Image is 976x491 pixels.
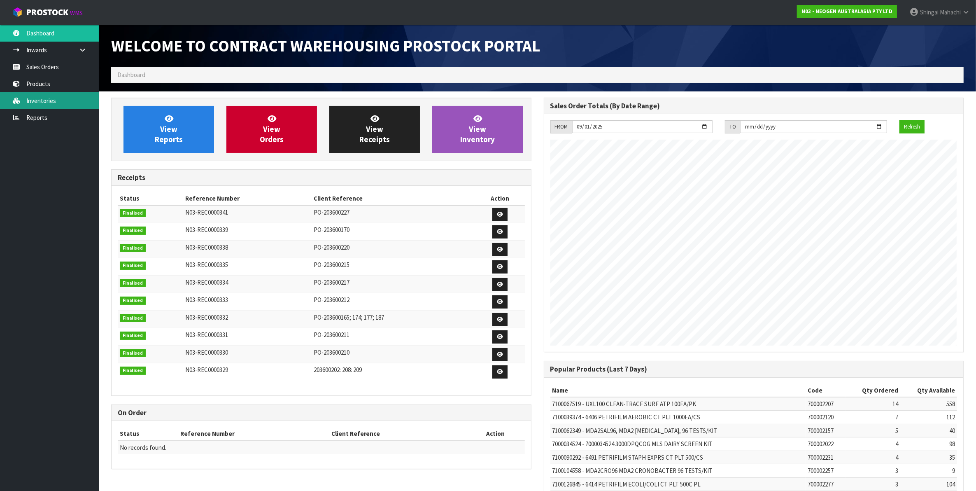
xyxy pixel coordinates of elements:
span: PO-203600170 [314,226,349,234]
span: ProStock [26,7,68,18]
td: 7100062349 - MDA2SAL96, MDA2 [MEDICAL_DATA], 96 TESTS/KIT [550,424,806,437]
a: ViewReports [123,106,214,153]
th: Status [118,427,178,440]
td: 700002120 [806,411,846,424]
span: N03-REC0000329 [185,366,228,374]
span: Finalised [120,279,146,288]
span: View Inventory [460,114,495,145]
h3: On Order [118,409,525,417]
td: 14 [846,397,900,411]
a: ViewOrders [226,106,317,153]
span: Shingai [920,8,939,16]
span: Finalised [120,244,146,253]
span: Finalised [120,297,146,305]
td: 7 [846,411,900,424]
span: Welcome to Contract Warehousing ProStock Portal [111,35,540,56]
span: PO-203600211 [314,331,349,339]
span: View Receipts [359,114,390,145]
h3: Popular Products (Last 7 Days) [550,365,957,373]
td: 4 [846,451,900,464]
span: Finalised [120,349,146,358]
td: 700002157 [806,424,846,437]
span: PO-203600165; 174; 177; 187 [314,313,384,321]
span: N03-REC0000332 [185,313,228,321]
th: Action [475,192,525,205]
span: View Reports [155,114,183,145]
span: N03-REC0000335 [185,261,228,269]
span: PO-203600212 [314,296,349,304]
td: 700002257 [806,464,846,477]
td: 7100126845 - 6414 PETRIFILM ECOLI/COLI CT PLT 500C PL [550,477,806,491]
span: Dashboard [117,71,145,79]
td: 4 [846,437,900,451]
td: 558 [900,397,957,411]
span: N03-REC0000334 [185,278,228,286]
a: ViewInventory [432,106,523,153]
th: Qty Available [900,384,957,397]
td: 700002207 [806,397,846,411]
td: 700002277 [806,477,846,491]
th: Client Reference [312,192,475,205]
td: 7100067519 - UXL100 CLEAN-TRACE SURF ATP 100EA/PK [550,397,806,411]
td: 7000034524 - 7000034524 3000DPQCOG MLS DAIRY SCREEN KIT [550,437,806,451]
span: Finalised [120,209,146,217]
span: Finalised [120,367,146,375]
h3: Sales Order Totals (By Date Range) [550,102,957,110]
td: 7100039374 - 6406 PETRIFILM AEROBIC CT PLT 1000EA/CS [550,411,806,424]
td: 104 [900,477,957,491]
span: 203600202: 208: 209 [314,366,362,374]
span: N03-REC0000338 [185,243,228,251]
th: Action [466,427,525,440]
th: Name [550,384,806,397]
small: WMS [70,9,83,17]
div: FROM [550,120,572,133]
th: Code [806,384,846,397]
th: Reference Number [178,427,329,440]
td: No records found. [118,441,525,454]
span: PO-203600220 [314,243,349,251]
th: Client Reference [329,427,466,440]
th: Qty Ordered [846,384,900,397]
span: N03-REC0000330 [185,348,228,356]
td: 700002022 [806,437,846,451]
span: PO-203600227 [314,208,349,216]
th: Reference Number [183,192,312,205]
td: 7100090292 - 6491 PETRIFILM STAPH EXPRS CT PLT 500/CS [550,451,806,464]
td: 98 [900,437,957,451]
span: Finalised [120,314,146,323]
span: N03-REC0000331 [185,331,228,339]
span: View Orders [260,114,284,145]
h3: Receipts [118,174,525,182]
td: 9 [900,464,957,477]
td: 35 [900,451,957,464]
td: 40 [900,424,957,437]
td: 112 [900,411,957,424]
span: Finalised [120,262,146,270]
button: Refresh [899,120,925,133]
th: Status [118,192,183,205]
span: Mahachi [940,8,961,16]
strong: N03 - NEOGEN AUSTRALASIA PTY LTD [801,8,892,15]
span: N03-REC0000341 [185,208,228,216]
td: 5 [846,424,900,437]
span: N03-REC0000333 [185,296,228,304]
span: PO-203600210 [314,348,349,356]
td: 3 [846,477,900,491]
td: 700002231 [806,451,846,464]
span: PO-203600215 [314,261,349,269]
td: 7100104558 - MDA2CRO96 MDA2 CRONOBACTER 96 TESTS/KIT [550,464,806,477]
span: Finalised [120,227,146,235]
td: 3 [846,464,900,477]
div: TO [725,120,740,133]
a: ViewReceipts [329,106,420,153]
span: PO-203600217 [314,278,349,286]
span: Finalised [120,332,146,340]
img: cube-alt.png [12,7,23,17]
span: N03-REC0000339 [185,226,228,234]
